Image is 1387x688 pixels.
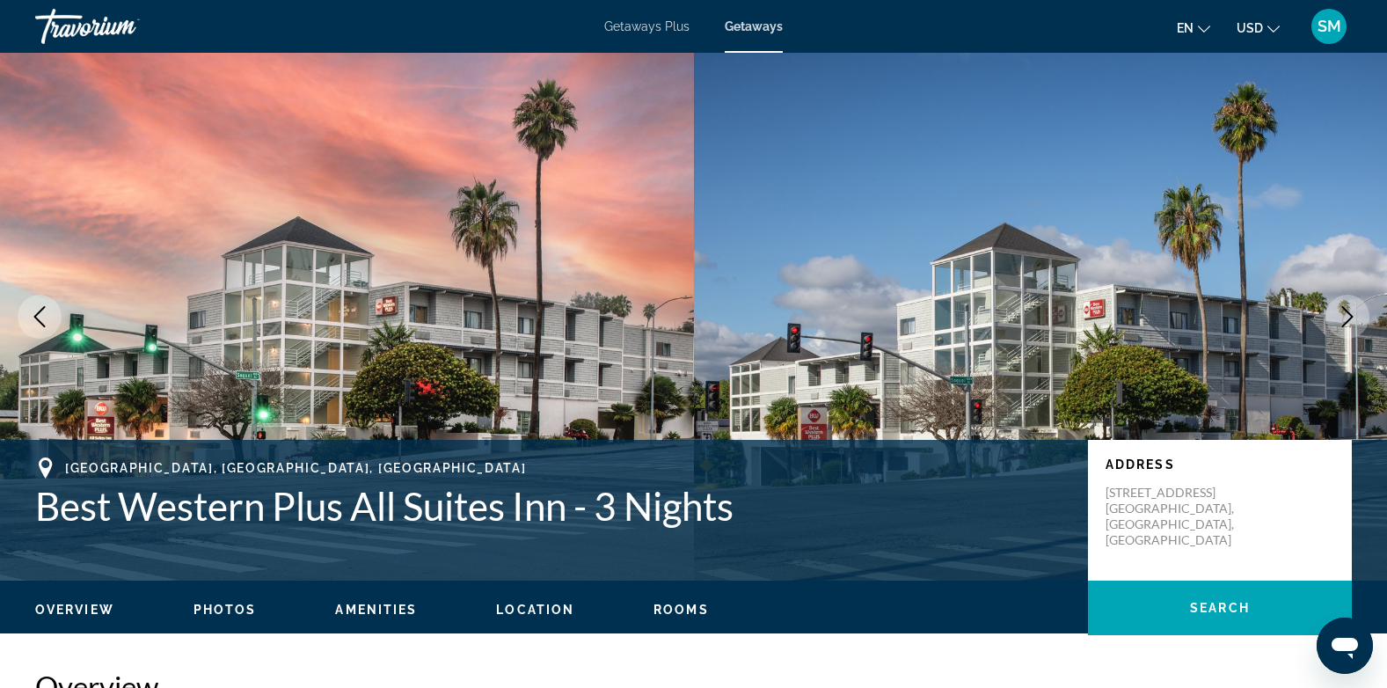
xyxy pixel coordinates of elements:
span: en [1177,21,1194,35]
button: Photos [193,602,257,618]
button: User Menu [1306,8,1352,45]
button: Rooms [653,602,709,618]
a: Getaways [725,19,783,33]
button: Amenities [335,602,417,618]
span: SM [1318,18,1341,35]
button: Overview [35,602,114,618]
button: Change currency [1237,15,1280,40]
h1: Best Western Plus All Suites Inn - 3 Nights [35,483,1070,529]
span: Overview [35,603,114,617]
span: Location [496,603,574,617]
span: Rooms [653,603,709,617]
span: Photos [193,603,257,617]
span: Search [1190,601,1250,615]
span: USD [1237,21,1263,35]
button: Location [496,602,574,618]
a: Travorium [35,4,211,49]
button: Next image [1325,295,1369,339]
a: Getaways Plus [604,19,690,33]
p: [STREET_ADDRESS] [GEOGRAPHIC_DATA], [GEOGRAPHIC_DATA], [GEOGRAPHIC_DATA] [1106,485,1246,548]
button: Change language [1177,15,1210,40]
button: Search [1088,581,1352,635]
iframe: Button to launch messaging window [1317,618,1373,674]
span: Amenities [335,603,417,617]
span: [GEOGRAPHIC_DATA], [GEOGRAPHIC_DATA], [GEOGRAPHIC_DATA] [65,461,526,475]
p: Address [1106,457,1334,472]
button: Previous image [18,295,62,339]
